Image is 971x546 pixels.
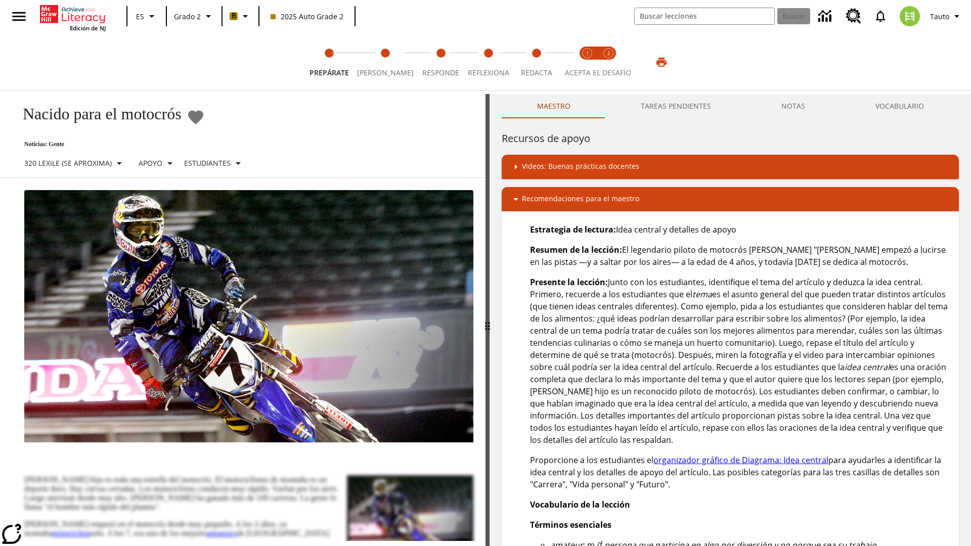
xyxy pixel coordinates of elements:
[136,11,144,22] span: ES
[894,3,926,29] button: Escoja un nuevo avatar
[170,7,218,25] button: Grado: Grado 2, Elige un grado
[522,193,639,205] p: Recomendaciones para el maestro
[530,223,951,236] p: Idea central y detalles de apoyo
[930,11,949,22] span: Tauto
[414,34,468,90] button: Responde step 3 of 5
[565,68,631,77] span: ACEPTA EL DESAFÍO
[530,499,630,510] strong: Vocabulario de la lección
[530,244,622,255] strong: Resumen de la lección:
[502,94,959,118] div: Instructional Panel Tabs
[301,34,357,90] button: Prepárate step 1 of 5
[180,154,248,172] button: Seleccionar estudiante
[692,289,712,300] em: tema
[530,276,951,446] p: Junto con los estudiantes, identifique el tema del artículo y deduzca la idea central. Primero, r...
[12,105,182,123] h1: Nacido para el motocrós
[530,519,611,530] strong: Términos esenciales
[594,34,623,90] button: Acepta el desafío contesta step 2 of 2
[20,154,129,172] button: Seleccione Lexile, 320 Lexile (Se aproxima)
[509,34,563,90] button: Redacta step 5 of 5
[812,3,840,30] a: Centro de información
[521,68,552,77] span: Redacta
[12,141,248,148] p: Noticias: Gente
[485,94,490,546] div: Pulsa la tecla de intro o la barra espaciadora y luego presiona las flechas de derecha e izquierd...
[530,244,951,268] p: El legendario piloto de motocrós [PERSON_NAME] "[PERSON_NAME] empezó a lucirse en las pistas —y a...
[605,94,746,118] button: TAREAS PENDIENTES
[310,68,349,77] span: Prepárate
[502,130,959,147] h6: Recursos de apoyo
[635,8,774,24] input: Buscar campo
[845,361,890,373] em: idea central
[522,161,639,173] p: Videos: Buenas prácticas docentes
[24,190,473,443] img: El corredor de motocrós James Stewart vuela por los aires en su motocicleta de montaña
[607,50,610,57] text: 2
[422,68,459,77] span: Responde
[357,68,414,77] span: [PERSON_NAME]
[271,11,343,22] span: 2025 Auto Grade 2
[226,7,255,25] button: Boost El color de la clase es anaranjado claro. Cambiar el color de la clase.
[139,158,162,168] p: Apoyo
[135,154,180,172] button: Tipo de apoyo, Apoyo
[502,187,959,211] div: Recomendaciones para el maestro
[130,7,163,25] button: Lenguaje: ES, Selecciona un idioma
[840,94,959,118] button: VOCABULARIO
[40,3,106,32] div: Portada
[24,158,112,168] p: 320 Lexile (Se aproxima)
[232,10,236,22] span: B
[867,3,894,29] a: Notificaciones
[490,94,971,546] div: activity
[502,155,959,179] div: Videos: Buenas prácticas docentes
[530,224,616,235] strong: Estrategia de lectura:
[530,454,951,490] p: Proporcione a los estudiantes el para ayudarles a identificar la idea central y los detalles de a...
[926,7,967,25] button: Perfil/Configuración
[572,34,602,90] button: Acepta el desafío lee step 1 of 2
[502,94,605,118] button: Maestro
[70,24,106,32] span: Edición de NJ
[653,454,828,466] a: organizador gráfico de Diagrama: Idea central
[174,11,201,22] span: Grado 2
[645,53,678,71] button: Imprimir
[586,50,589,57] text: 1
[349,34,422,90] button: Lee step 2 of 5
[468,68,509,77] span: Reflexiona
[900,6,920,26] img: avatar image
[4,2,34,31] button: Abrir el menú lateral
[184,158,231,168] p: Estudiantes
[530,277,608,288] strong: Presente la lección:
[187,108,205,126] button: Añadir a mis Favoritas - Nacido para el motocrós
[840,3,867,30] a: Centro de recursos, Se abrirá en una pestaña nueva.
[746,94,840,118] button: NOTAS
[460,34,517,90] button: Reflexiona step 4 of 5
